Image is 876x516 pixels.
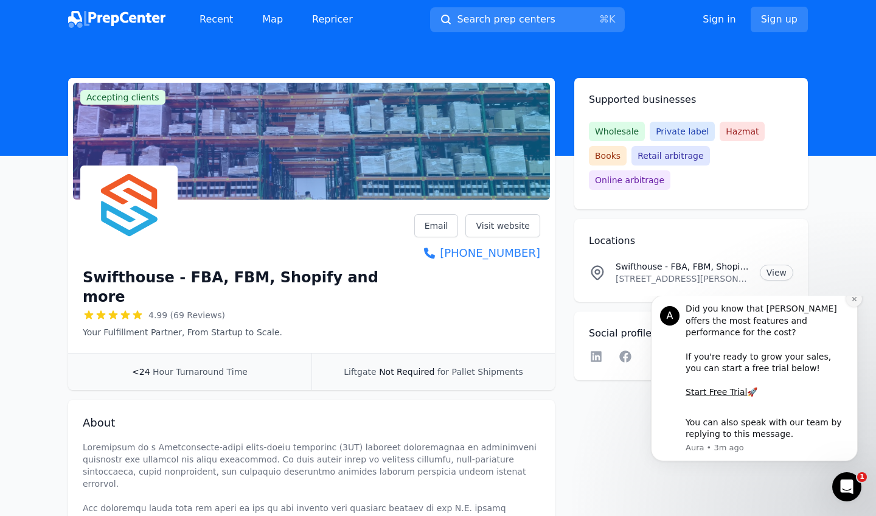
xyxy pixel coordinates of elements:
kbd: K [609,13,616,25]
h2: Locations [589,234,793,248]
div: You can also speak with our team by replying to this message. [53,109,216,145]
span: Online arbitrage [589,170,670,190]
span: Liftgate [344,367,376,377]
p: [STREET_ADDRESS][PERSON_NAME][US_STATE] [616,273,750,285]
span: Books [589,146,627,166]
button: Search prep centers⌘K [430,7,625,32]
p: Your Fulfillment Partner, From Startup to Scale. [83,326,414,338]
h2: Supported businesses [589,92,793,107]
img: Swifthouse - FBA, FBM, Shopify and more [83,168,175,260]
h2: Social profiles [589,326,793,341]
a: Visit website [465,214,540,237]
span: Hour Turnaround Time [153,367,248,377]
h2: About [83,414,540,431]
a: Recent [190,7,243,32]
span: Accepting clients [80,90,165,105]
span: Not Required [379,367,434,377]
a: Repricer [302,7,363,32]
span: 1 [857,472,867,482]
a: [PHONE_NUMBER] [414,245,540,262]
a: Map [252,7,293,32]
div: Profile image for Aura [27,10,47,30]
h1: Swifthouse - FBA, FBM, Shopify and more [83,268,414,307]
a: Email [414,214,459,237]
a: Sign up [751,7,808,32]
kbd: ⌘ [599,13,609,25]
img: PrepCenter [68,11,165,28]
span: Retail arbitrage [631,146,709,166]
span: Search prep centers [457,12,555,27]
iframe: Intercom live chat [832,472,861,501]
span: <24 [132,367,150,377]
a: View [760,265,793,281]
iframe: Intercom notifications message [633,296,876,507]
a: Start Free Trial [53,91,114,101]
span: Hazmat [720,122,765,141]
p: Swifthouse - FBA, FBM, Shopify and more Location [616,260,750,273]
b: 🚀 [114,91,125,101]
span: Private label [650,122,715,141]
span: for Pallet Shipments [437,367,523,377]
div: Message content [53,7,216,145]
span: Wholesale [589,122,645,141]
p: Message from Aura, sent 3m ago [53,147,216,158]
div: Did you know that [PERSON_NAME] offers the most features and performance for the cost? ​ If you'r... [53,7,216,103]
span: 4.99 (69 Reviews) [148,309,225,321]
a: Sign in [703,12,736,27]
